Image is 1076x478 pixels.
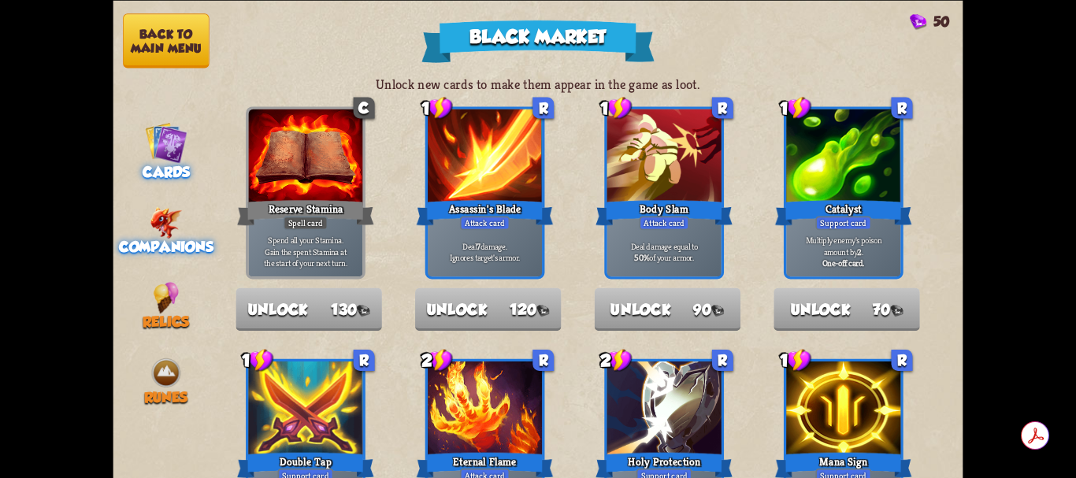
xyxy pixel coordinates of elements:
p: Unlock new cards to make them appear in the game as loot. [113,76,963,93]
img: Gem.png [711,305,724,317]
div: C [354,97,375,118]
p: Multiply enemy's poison amount by . [789,235,898,258]
div: 1 [600,95,632,119]
button: Unlock 130 [236,287,381,331]
div: R [532,97,554,118]
img: Little_Fire_Dragon.png [150,206,182,238]
div: 2 [421,348,453,372]
p: Deal damage equal to of your armor. [610,240,718,263]
div: Reserve Stamina [237,197,374,228]
img: Gem.png [910,13,926,29]
button: Back to main menu [123,13,210,68]
div: Attack card [640,216,689,230]
div: Attack card [460,216,510,230]
div: Catalyst [775,197,912,228]
div: 1 [780,348,811,372]
div: 1 [421,95,453,119]
div: R [532,349,554,370]
p: Deal damage. Ignores target's armor. [431,240,540,263]
b: 2 [857,246,861,257]
img: Gem.png [536,305,549,317]
b: One-off card. [822,257,865,268]
div: R [712,97,733,118]
img: Gem.png [890,305,903,317]
img: Earth.png [150,357,182,388]
img: Gem.png [357,305,369,317]
span: Runes [144,388,187,405]
div: R [712,349,733,370]
div: R [892,349,913,370]
div: Black Market [421,20,655,62]
div: Gems [910,13,950,30]
p: Spend all your Stamina. Gain the spent Stamina at the start of your next turn. [251,235,360,269]
div: Assassin's Blade [417,197,554,228]
img: Cards_Icon.png [145,120,187,163]
img: IceCream.png [154,281,179,313]
span: Companions [119,239,213,255]
b: 7 [477,240,480,251]
div: Support card [815,216,871,230]
button: Unlock 70 [774,287,919,331]
button: Unlock 120 [415,287,561,331]
div: R [354,349,375,370]
b: 50% [634,251,649,262]
span: Relics [143,313,189,330]
div: Spell card [284,216,328,230]
div: 1 [780,95,811,119]
div: 1 [242,348,273,372]
span: Cards [143,163,190,180]
button: Unlock 90 [595,287,740,331]
div: Body Slam [596,197,733,228]
div: R [892,97,913,118]
div: 2 [600,348,632,372]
